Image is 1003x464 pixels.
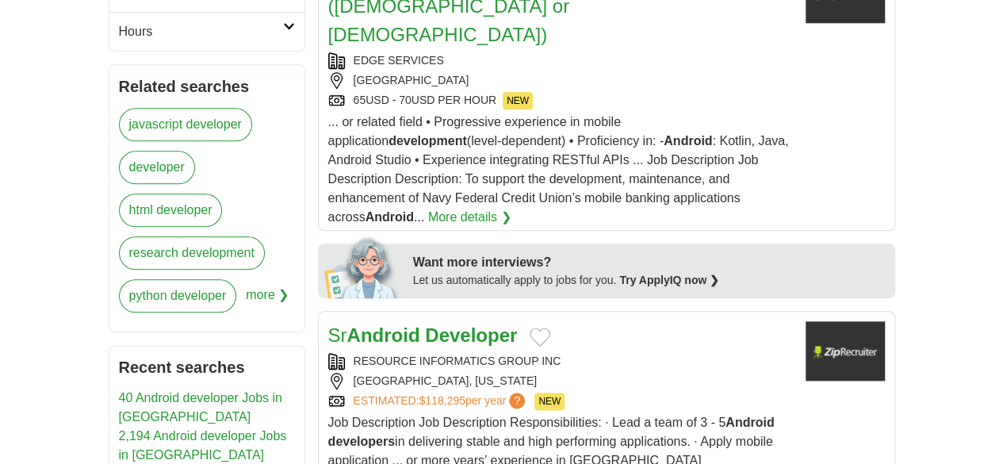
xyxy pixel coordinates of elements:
a: SrAndroid Developer [328,324,518,346]
button: Add to favorite jobs [530,328,550,347]
a: research development [119,236,265,270]
a: python developer [119,279,237,313]
strong: Android [664,134,712,148]
a: html developer [119,194,223,227]
a: More details ❯ [428,208,511,227]
img: Company logo [806,321,885,381]
h2: Hours [119,22,283,41]
a: ESTIMATED:$118,295per year? [354,393,529,410]
span: more ❯ [246,279,289,322]
span: ... or related field • Progressive experience in mobile application (level-dependent) • Proficien... [328,115,789,224]
strong: Android [347,324,420,346]
div: Let us automatically apply to jobs for you. [413,272,886,289]
div: EDGE SERVICES [328,52,793,69]
span: NEW [534,393,565,410]
div: 65USD - 70USD PER HOUR [328,92,793,109]
span: NEW [503,92,533,109]
div: Want more interviews? [413,253,886,272]
a: 40 Android developer Jobs in [GEOGRAPHIC_DATA] [119,391,282,424]
a: javascript developer [119,108,252,141]
img: apply-iq-scientist.png [324,235,401,298]
strong: Android [725,416,774,429]
div: [GEOGRAPHIC_DATA] [328,72,793,89]
strong: Developer [425,324,517,346]
a: 2,194 Android developer Jobs in [GEOGRAPHIC_DATA] [119,429,287,462]
div: RESOURCE INFORMATICS GROUP INC [328,353,793,370]
strong: developers [328,435,395,448]
a: Hours [109,12,304,51]
span: $118,295 [419,394,465,407]
span: ? [509,393,525,408]
h2: Recent searches [119,355,295,379]
a: Try ApplyIQ now ❯ [619,274,719,286]
strong: Android [366,210,414,224]
strong: development [389,134,467,148]
h2: Related searches [119,75,295,98]
div: [GEOGRAPHIC_DATA], [US_STATE] [328,373,793,389]
a: developer [119,151,195,184]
